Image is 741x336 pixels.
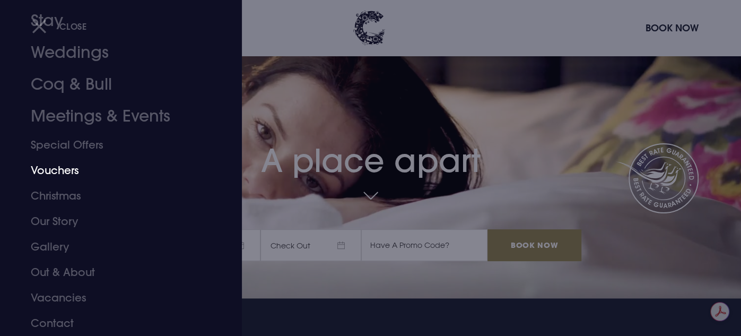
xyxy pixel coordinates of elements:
a: Our Story [31,209,198,234]
span: Close [59,21,87,32]
a: Gallery [31,234,198,260]
a: Special Offers [31,132,198,158]
button: Close [32,15,87,37]
a: Stay [31,5,198,37]
a: Coq & Bull [31,68,198,100]
a: Weddings [31,37,198,68]
a: Contact [31,311,198,336]
a: Vouchers [31,158,198,183]
a: Out & About [31,260,198,285]
a: Vacancies [31,285,198,311]
a: Meetings & Events [31,100,198,132]
a: Christmas [31,183,198,209]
